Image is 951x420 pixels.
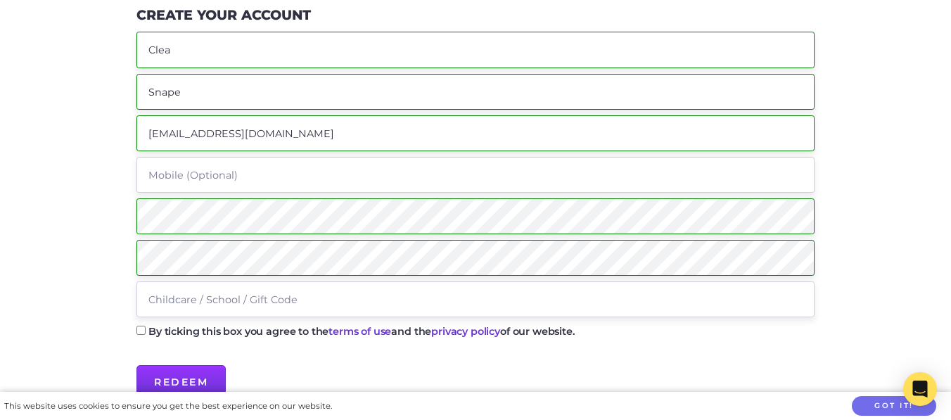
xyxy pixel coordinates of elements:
input: Childcare / School / Gift Code [136,281,815,317]
label: By ticking this box you agree to the and the of our website. [148,326,575,336]
div: This website uses cookies to ensure you get the best experience on our website. [4,399,332,414]
input: Mobile (Optional) [136,157,815,193]
input: Last Name [136,74,815,110]
a: terms of use [328,325,391,338]
h3: Create Your Account [136,7,311,23]
input: Email Address [136,115,815,151]
div: Open Intercom Messenger [903,372,937,406]
button: Got it! [852,396,936,416]
input: Redeem [136,365,226,399]
a: privacy policy [431,325,500,338]
input: First Name [136,32,815,68]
